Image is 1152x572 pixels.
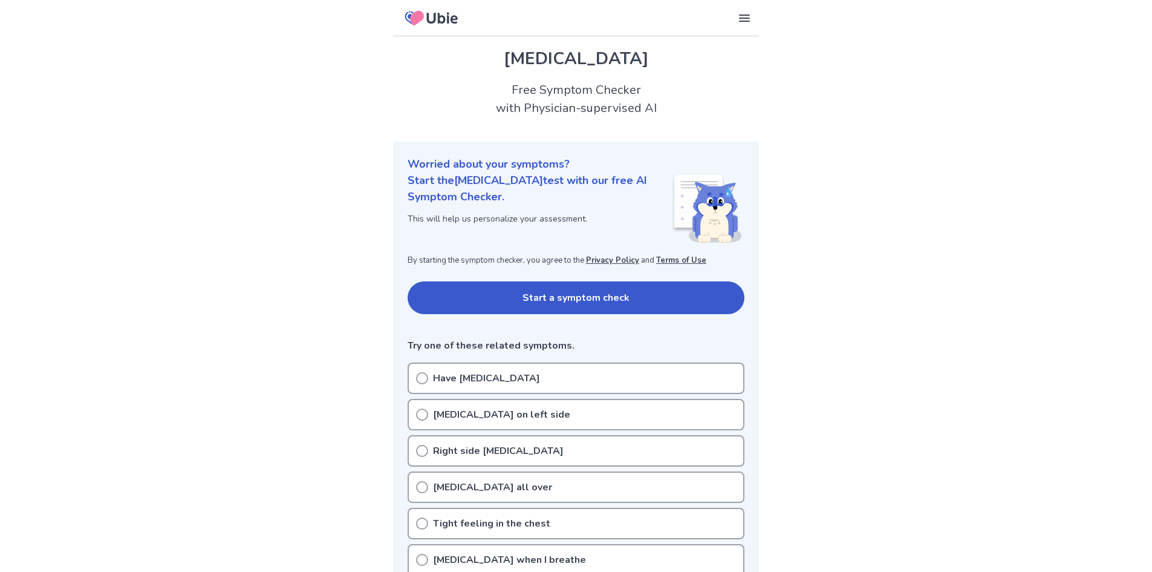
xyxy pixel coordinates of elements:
[408,173,672,205] p: Start the [MEDICAL_DATA] test with our free AI Symptom Checker.
[586,255,639,266] a: Privacy Policy
[408,156,744,173] p: Worried about your symptoms?
[408,281,744,314] button: Start a symptom check
[672,175,742,243] img: Shiba
[433,444,564,458] p: Right side [MEDICAL_DATA]
[656,255,706,266] a: Terms of Use
[433,516,550,531] p: Tight feeling in the chest
[433,371,540,386] p: Have [MEDICAL_DATA]
[408,255,744,267] p: By starting the symptom checker, you agree to the and
[433,553,586,567] p: [MEDICAL_DATA] when I breathe
[393,81,759,117] h2: Free Symptom Checker with Physician-supervised AI
[408,46,744,71] h1: [MEDICAL_DATA]
[433,407,570,422] p: [MEDICAL_DATA] on left side
[408,212,672,225] p: This will help us personalize your assessment.
[433,480,552,495] p: [MEDICAL_DATA] all over
[408,338,744,353] p: Try one of these related symptoms.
